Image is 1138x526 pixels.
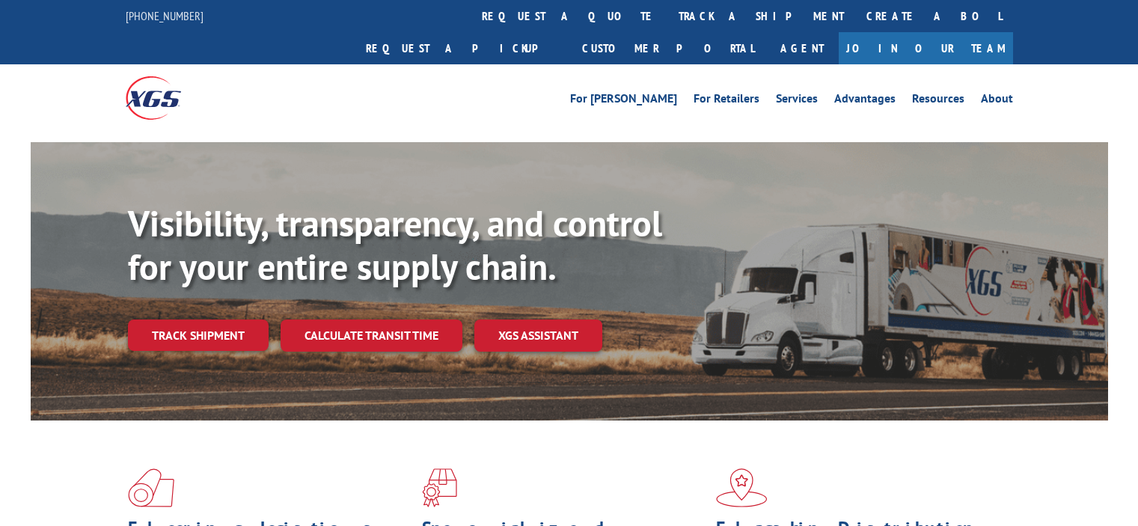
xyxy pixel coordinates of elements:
[765,32,839,64] a: Agent
[281,319,462,352] a: Calculate transit time
[839,32,1013,64] a: Join Our Team
[912,93,964,109] a: Resources
[355,32,571,64] a: Request a pickup
[776,93,818,109] a: Services
[128,200,662,290] b: Visibility, transparency, and control for your entire supply chain.
[128,468,174,507] img: xgs-icon-total-supply-chain-intelligence-red
[716,468,768,507] img: xgs-icon-flagship-distribution-model-red
[694,93,759,109] a: For Retailers
[571,32,765,64] a: Customer Portal
[126,8,204,23] a: [PHONE_NUMBER]
[128,319,269,351] a: Track shipment
[474,319,602,352] a: XGS ASSISTANT
[570,93,677,109] a: For [PERSON_NAME]
[981,93,1013,109] a: About
[422,468,457,507] img: xgs-icon-focused-on-flooring-red
[834,93,896,109] a: Advantages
